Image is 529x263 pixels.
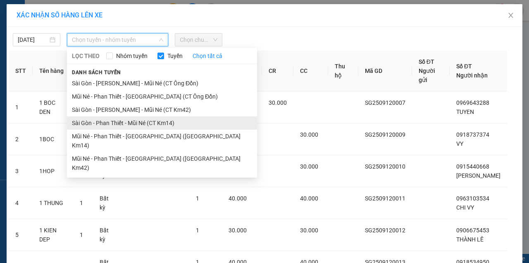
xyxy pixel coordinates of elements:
[9,51,33,92] th: STT
[365,131,405,138] span: SG2509120009
[33,219,73,251] td: 1 KIEN DEP
[180,34,217,46] span: Chọn chuyến
[419,68,435,83] span: Người gửi
[72,51,100,60] span: LỌC THEO
[300,195,318,202] span: 40.000
[67,103,257,116] li: Sài Gòn - [PERSON_NAME] - Mũi Né (CT Km42)
[193,51,222,60] a: Chọn tất cả
[456,131,489,138] span: 0918737374
[67,69,126,76] span: Danh sách tuyến
[456,172,500,179] span: [PERSON_NAME]
[365,227,405,234] span: SG2509120012
[67,152,257,174] li: Mũi Né - Phan Thiết - [GEOGRAPHIC_DATA] ([GEOGRAPHIC_DATA] Km42)
[456,140,463,147] span: VY
[229,227,247,234] span: 30.000
[17,11,102,19] span: XÁC NHẬN SỐ HÀNG LÊN XE
[365,195,405,202] span: SG2509120011
[456,109,474,115] span: TUYEN
[262,51,293,92] th: CR
[196,195,199,202] span: 1
[229,195,247,202] span: 40.000
[67,116,257,130] li: Sài Gòn - Phan Thiết - Mũi Né (CT Km14)
[113,51,151,60] span: Nhóm tuyến
[9,92,33,123] td: 1
[33,51,73,92] th: Tên hàng
[159,37,164,42] span: down
[419,58,434,65] span: Số ĐT
[456,204,474,211] span: CHI VY
[365,163,405,170] span: SG2509120010
[508,12,514,19] span: close
[456,195,489,202] span: 0963103534
[365,99,405,106] span: SG2509120007
[80,232,83,238] span: 1
[499,4,522,27] button: Close
[300,227,318,234] span: 30.000
[93,219,122,251] td: Bất kỳ
[33,187,73,219] td: 1 THUNG
[196,227,199,234] span: 1
[456,163,489,170] span: 0915440668
[9,219,33,251] td: 5
[456,227,489,234] span: 0906675453
[18,35,48,44] input: 12/09/2025
[358,51,412,92] th: Mã GD
[456,72,488,79] span: Người nhận
[9,187,33,219] td: 4
[33,123,73,155] td: 1BOC
[93,187,122,219] td: Bất kỳ
[328,51,358,92] th: Thu hộ
[300,163,318,170] span: 30.000
[67,77,257,90] li: Sài Gòn - [PERSON_NAME] - Mũi Né (CT Ông Đồn)
[9,155,33,187] td: 3
[300,131,318,138] span: 30.000
[72,34,163,46] span: Chọn tuyến - nhóm tuyến
[33,92,73,123] td: 1 BOC DEN
[269,99,287,106] span: 30.000
[164,51,186,60] span: Tuyến
[456,63,472,70] span: Số ĐT
[293,51,328,92] th: CC
[67,90,257,103] li: Mũi Né - Phan Thiết - [GEOGRAPHIC_DATA] (CT Ông Đồn)
[9,123,33,155] td: 2
[456,236,484,243] span: THÀNH LÊ
[80,200,83,206] span: 1
[456,99,489,106] span: 0969643288
[67,130,257,152] li: Mũi Né - Phan Thiết - [GEOGRAPHIC_DATA] ([GEOGRAPHIC_DATA] Km14)
[33,155,73,187] td: 1HOP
